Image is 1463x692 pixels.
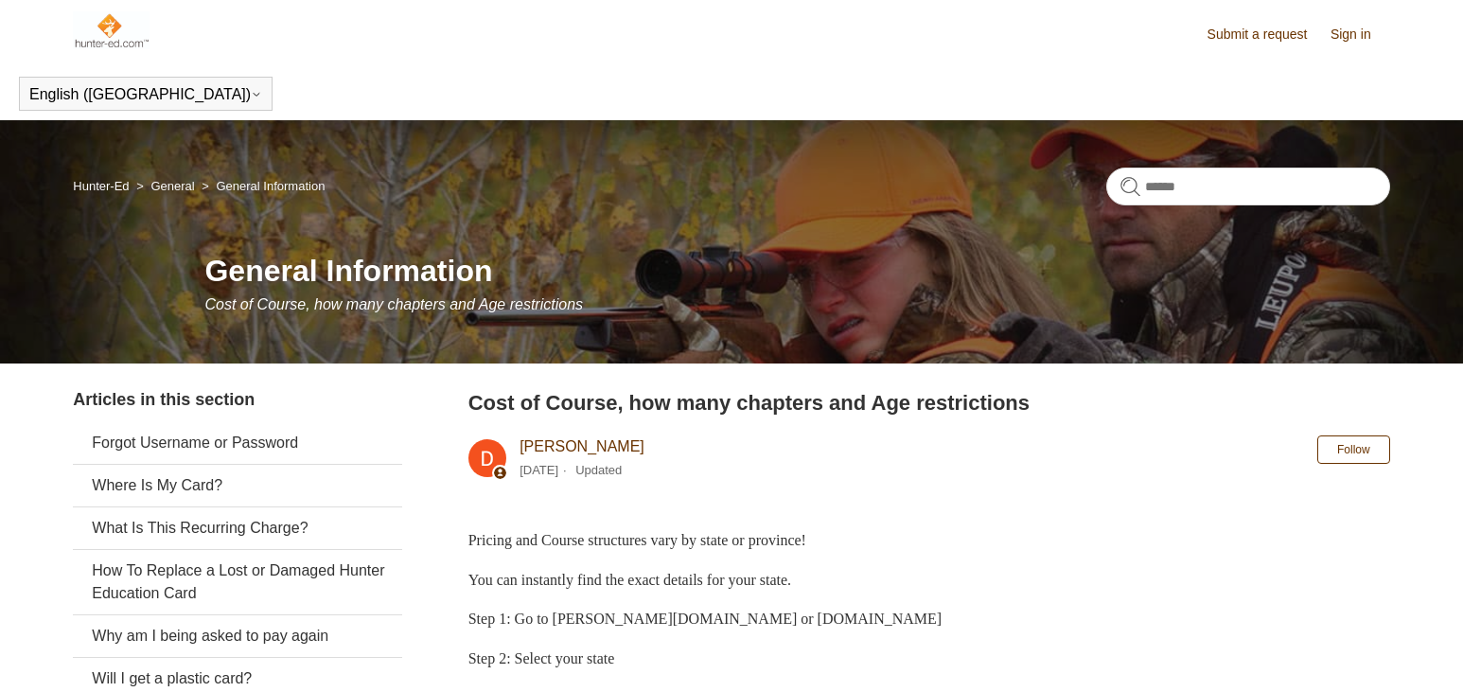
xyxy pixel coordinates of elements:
a: [PERSON_NAME] [520,438,644,454]
a: General Information [216,179,325,193]
span: Articles in this section [73,390,255,409]
input: Search [1106,168,1390,205]
div: Chat Support [1341,629,1450,678]
a: Sign in [1331,25,1390,44]
a: Forgot Username or Password [73,422,402,464]
time: 04/08/2025, 10:17 [520,463,558,477]
a: Why am I being asked to pay again [73,615,402,657]
a: General [150,179,194,193]
a: How To Replace a Lost or Damaged Hunter Education Card [73,550,402,614]
h1: General Information [204,248,1389,293]
li: Hunter-Ed [73,179,132,193]
span: Step 1: Go to [PERSON_NAME][DOMAIN_NAME] or [DOMAIN_NAME] [468,611,942,627]
span: You can instantly find the exact details for your state. [468,572,791,588]
a: Submit a request [1207,25,1327,44]
a: Hunter-Ed [73,179,129,193]
li: General Information [198,179,325,193]
li: General [132,179,198,193]
button: English ([GEOGRAPHIC_DATA]) [29,86,262,103]
a: Where Is My Card? [73,465,402,506]
button: Follow Article [1317,435,1390,464]
span: Pricing and Course structures vary by state or province! [468,532,806,548]
span: Step 2: Select your state [468,650,615,666]
li: Updated [575,463,622,477]
img: Hunter-Ed Help Center home page [73,11,150,49]
span: Cost of Course, how many chapters and Age restrictions [204,296,583,312]
h2: Cost of Course, how many chapters and Age restrictions [468,387,1390,418]
a: What Is This Recurring Charge? [73,507,402,549]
